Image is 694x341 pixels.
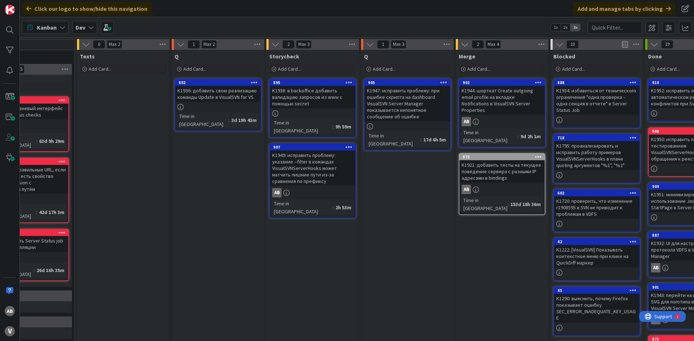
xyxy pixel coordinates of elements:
[554,79,639,86] div: 888
[554,287,639,323] div: 45K1290: выяснить, почему Firefox показывает ошибку SEC_ERROR_INADEQUATE_KEY_USAGE
[554,135,639,170] div: 718K1795: проанализировать и исправить работу примеров VisualSVNServerHooks в плане quoting аргум...
[270,188,355,197] div: AB
[554,239,639,267] div: 42K1222: [VisualSVN] Показывать контекстное меню при клике на QuickDiff маркер
[554,294,639,323] div: K1290: выяснить, почему Firefox показывает ошибку SEC_ERROR_INADEQUATE_KEY_USAGE
[459,79,545,147] a: 902K1944: шорткат Create outgoing email profile на вкладке Notifications в VisualSVN Server Prope...
[34,266,35,274] span: :
[5,306,15,316] div: AB
[35,266,66,274] div: 26d 16h 35m
[364,53,368,60] span: Q
[554,287,639,294] div: 45
[393,43,404,46] div: Max 3
[467,66,490,72] span: Add Card...
[459,53,475,60] span: Merge
[273,145,355,150] div: 907
[459,79,545,115] div: 902K1944: шорткат Create outgoing email profile на вкладке Notifications в VisualSVN Server Prope...
[570,24,580,31] span: 3x
[488,43,499,46] div: Max 4
[15,1,33,10] span: Support
[557,288,639,293] div: 45
[76,24,85,31] b: Dev
[179,80,261,85] div: 892
[573,2,675,15] div: Add and manage tabs by clicking
[365,79,450,121] div: 905K1947: исправить проблему: при ошибке скрипта на dashboard VisualSVN Server Manager показывает...
[459,160,545,183] div: K1921: добавить тесты на текущее поведение сервера с разными IP адресами в bindings
[333,123,334,131] span: :
[459,185,545,194] div: AB
[554,196,639,219] div: K1720: проверить, что изменение r1908595 в SVN не приводит к проблемам в VDFS
[270,144,355,186] div: 907K1949: исправить проблему: указание --filter в командах VisualSVNServerHooks может матчить лиш...
[365,79,450,86] div: 905
[554,190,639,196] div: 602
[272,200,333,215] div: Time in [GEOGRAPHIC_DATA]
[298,43,309,46] div: Max 3
[177,112,228,128] div: Time in [GEOGRAPHIC_DATA]
[519,132,543,140] div: 9d 2h 1m
[89,66,112,72] span: Add Card...
[462,117,471,126] div: AB
[554,190,639,219] div: 602K1720: проверить, что изменение r1908595 в SVN не приводит к проблемам в VDFS
[183,66,206,72] span: Add Card...
[188,40,200,49] span: 1
[562,66,585,72] span: Add Card...
[553,53,575,60] span: Blocked
[80,53,95,60] span: Texts
[462,128,518,144] div: Time in [GEOGRAPHIC_DATA]
[557,135,639,140] div: 718
[36,137,37,145] span: :
[365,86,450,121] div: K1947: исправить проблему: при ошибке скрипта на dashboard VisualSVN Server Manager показывается ...
[553,238,640,281] a: 42K1222: [VisualSVN] Показывать контекстное меню при клике на QuickDiff маркер
[109,43,120,46] div: Max 2
[175,79,261,102] div: 892K1936: добавить свою реализацию команды Update в VisualSVN for VS
[459,79,545,86] div: 902
[553,287,640,336] a: 45K1290: выяснить, почему Firefox показывает ошибку SEC_ERROR_INADEQUATE_KEY_USAGE
[367,132,420,148] div: Time in [GEOGRAPHIC_DATA]
[278,66,301,72] span: Add Card...
[373,66,396,72] span: Add Card...
[175,79,261,131] a: 892K1936: добавить свою реализацию команды Update в VisualSVN for VSTime in [GEOGRAPHIC_DATA]:3d ...
[204,43,215,46] div: Max 2
[22,2,152,15] div: Click our logo to show/hide this navigation
[462,185,471,194] div: AB
[561,24,570,31] span: 2x
[272,188,282,197] div: AB
[282,40,295,49] span: 2
[269,53,299,60] span: Storycheck
[230,116,258,124] div: 3d 19h 43m
[507,200,509,208] span: :
[459,154,545,160] div: 873
[651,263,660,272] div: AB
[554,239,639,245] div: 42
[554,86,639,115] div: K1934: избавиться от технического ограничения "одна проверка – одна секция в отчете" в Server Sta...
[368,80,450,85] div: 905
[509,200,543,208] div: 153d 18h 36m
[37,208,66,216] div: 42d 17h 3m
[554,79,639,115] div: 888K1934: избавиться от технического ограничения "одна проверка – одна секция в отчете" в Server ...
[5,5,15,15] img: Visit kanbanzone.com
[553,134,640,183] a: 718K1795: проанализировать и исправить работу примеров VisualSVNServerHooks в плане quoting аргум...
[334,123,353,131] div: 9h 59m
[657,66,680,72] span: Add Card...
[551,24,561,31] span: 1x
[270,150,355,186] div: K1949: исправить проблему: указание --filter в командах VisualSVNServerHooks может матчить лишние...
[270,86,355,108] div: K1938: в backoffice добавить валидацию запросов из www с помощью secret
[175,86,261,102] div: K1936: добавить свою реализацию команды Update в VisualSVN for VS
[557,239,639,244] div: 42
[554,135,639,141] div: 718
[421,136,448,144] div: 17d 6h 5m
[93,40,105,49] span: 0
[364,79,451,150] a: 905K1947: исправить проблему: при ошибке скрипта на dashboard VisualSVN Server Manager показывает...
[5,326,15,336] div: V
[333,204,334,211] span: :
[175,79,261,86] div: 892
[420,136,421,144] span: :
[463,154,545,159] div: 873
[557,80,639,85] div: 888
[269,79,356,137] a: 895K1938: в backoffice добавить валидацию запросов из www с помощью secretTime in [GEOGRAPHIC_DAT...
[37,137,66,145] div: 63d 9h 29m
[557,191,639,196] div: 602
[270,79,355,86] div: 895
[459,154,545,183] div: 873K1921: добавить тесты на текущее поведение сервера с разными IP адресами в bindings
[270,144,355,150] div: 907
[269,143,356,218] a: 907K1949: исправить проблему: указание --filter в командах VisualSVNServerHooks может матчить лиш...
